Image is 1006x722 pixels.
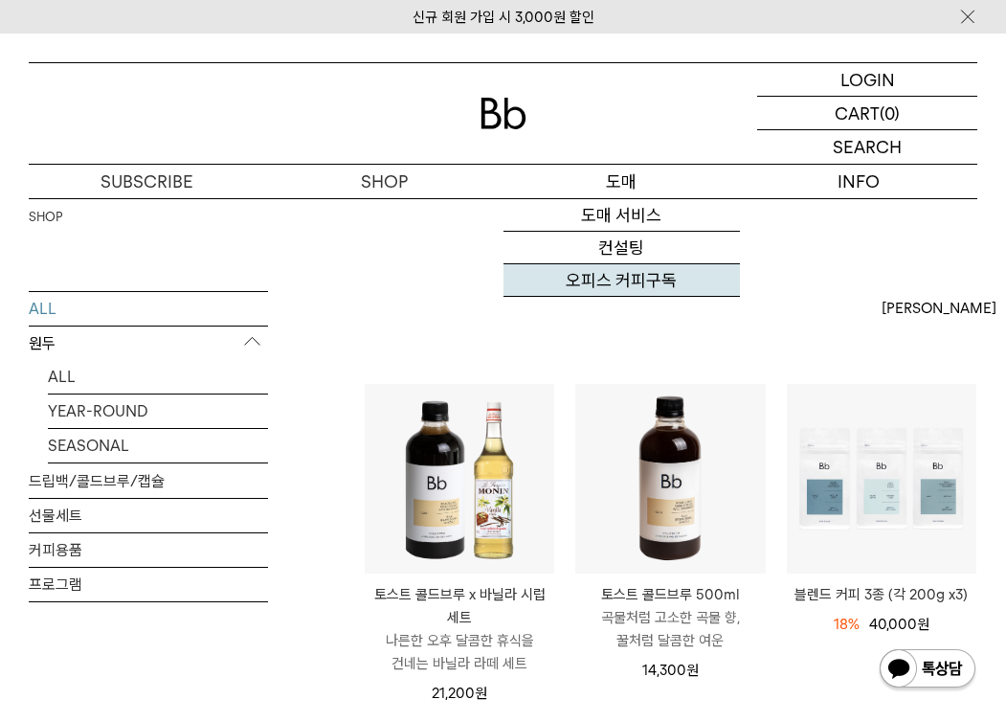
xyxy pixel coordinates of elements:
img: 토스트 콜드브루 500ml [575,384,765,574]
a: SHOP [266,165,503,198]
img: 블렌드 커피 3종 (각 200g x3) [787,384,976,574]
img: 카카오톡 채널 1:1 채팅 버튼 [878,647,977,693]
span: 원 [475,685,487,702]
a: 토스트 콜드브루 x 바닐라 시럽 세트 나른한 오후 달콤한 휴식을 건네는 바닐라 라떼 세트 [365,583,554,675]
p: 나른한 오후 달콤한 휴식을 건네는 바닐라 라떼 세트 [365,629,554,675]
span: 14,300 [642,662,699,679]
span: [PERSON_NAME] [882,297,996,320]
a: SHOP [29,208,62,227]
a: CART (0) [757,97,977,130]
a: SEASONAL [48,429,268,463]
span: 40,000 [869,616,929,633]
img: 토스트 콜드브루 x 바닐라 시럽 세트 [365,384,554,574]
p: 원두 [29,327,268,361]
a: LOGIN [757,63,977,97]
p: 곡물처럼 고소한 곡물 향, 꿀처럼 달콤한 여운 [575,606,765,652]
img: 로고 [481,98,526,129]
a: 도매 서비스 [503,199,741,232]
span: 원 [917,616,929,633]
a: SUBSCRIBE [29,165,266,198]
a: 신규 회원 가입 시 3,000원 할인 [413,9,594,26]
p: (0) [880,97,900,129]
a: 토스트 콜드브루 500ml 곡물처럼 고소한 곡물 향, 꿀처럼 달콤한 여운 [575,583,765,652]
a: 오피스 커피구독 [503,264,741,297]
p: 토스트 콜드브루 x 바닐라 시럽 세트 [365,583,554,629]
a: 선물세트 [29,499,268,532]
a: YEAR-ROUND [48,395,268,428]
p: CART [835,97,880,129]
span: 원 [686,662,699,679]
p: 도매 [503,165,741,198]
a: 블렌드 커피 3종 (각 200g x3) [787,583,976,606]
p: LOGIN [840,63,895,96]
a: ALL [29,292,268,326]
a: ALL [48,360,268,394]
p: SEARCH [833,130,902,164]
div: 18% [834,613,860,636]
a: 프로그램 [29,568,268,601]
a: 커피용품 [29,533,268,567]
span: 21,200 [432,685,487,702]
a: 드립백/콜드브루/캡슐 [29,464,268,498]
p: 토스트 콜드브루 500ml [575,583,765,606]
p: INFO [740,165,977,198]
a: 컨설팅 [503,232,741,264]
